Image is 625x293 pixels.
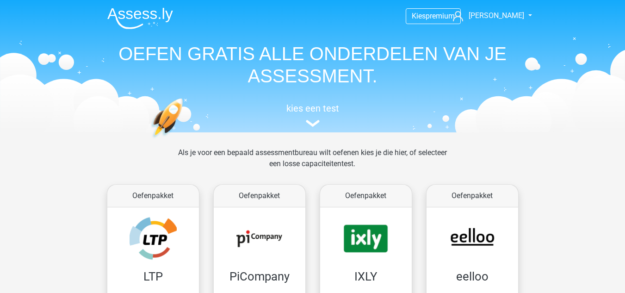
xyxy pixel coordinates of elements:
img: oefenen [151,98,219,182]
a: [PERSON_NAME] [449,10,525,21]
img: Assessly [107,7,173,29]
span: [PERSON_NAME] [469,11,524,20]
a: kies een test [100,103,526,127]
div: Als je voor een bepaald assessmentbureau wilt oefenen kies je die hier, of selecteer een losse ca... [171,147,454,181]
span: Kies [412,12,426,20]
span: premium [426,12,455,20]
h1: OEFEN GRATIS ALLE ONDERDELEN VAN JE ASSESSMENT. [100,43,526,87]
h5: kies een test [100,103,526,114]
a: Kiespremium [406,10,460,22]
img: assessment [306,120,320,127]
